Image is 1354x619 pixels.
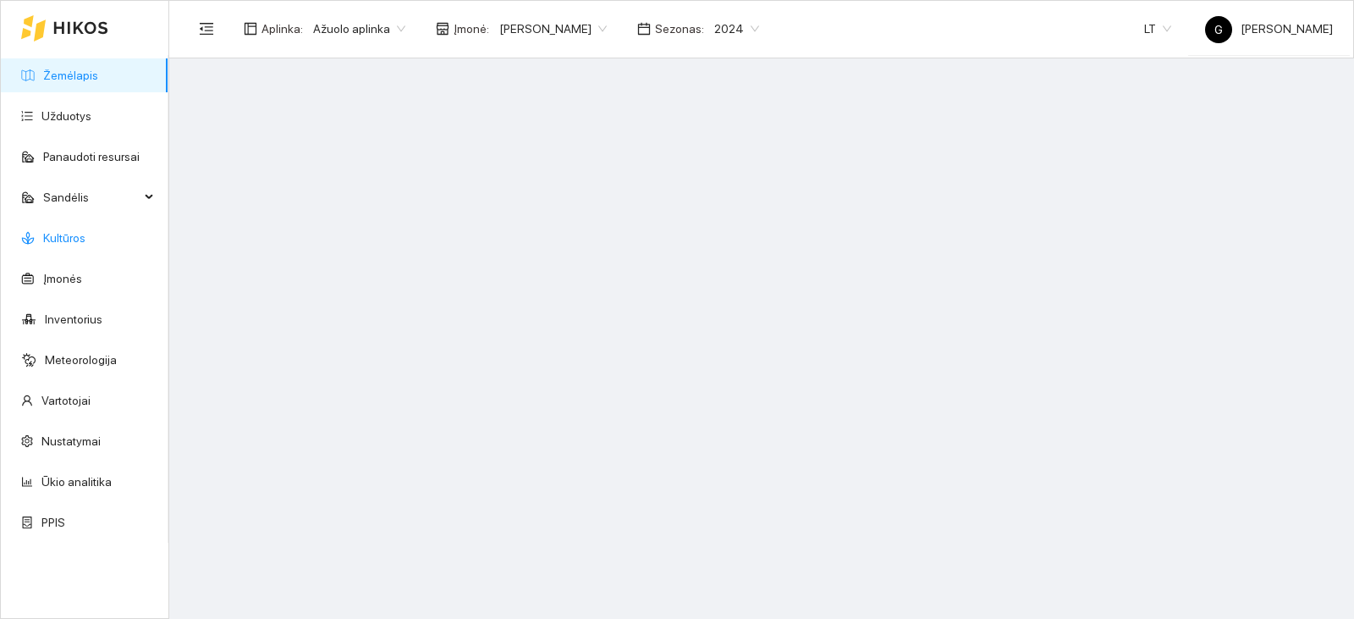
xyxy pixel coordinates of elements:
[43,180,140,214] span: Sandėlis
[199,21,214,36] span: menu-fold
[244,22,257,36] span: layout
[190,12,223,46] button: menu-fold
[1144,16,1171,41] span: LT
[43,272,82,285] a: Įmonės
[41,394,91,407] a: Vartotojai
[714,16,759,41] span: 2024
[41,434,101,448] a: Nustatymai
[45,353,117,367] a: Meteorologija
[43,69,98,82] a: Žemėlapis
[1214,16,1223,43] span: G
[261,19,303,38] span: Aplinka :
[655,19,704,38] span: Sezonas :
[43,150,140,163] a: Panaudoti resursai
[436,22,449,36] span: shop
[41,516,65,529] a: PPIS
[637,22,651,36] span: calendar
[454,19,489,38] span: Įmonė :
[41,475,112,489] a: Ūkio analitika
[313,16,405,41] span: Ažuolo aplinka
[499,16,607,41] span: Rokas Jankauskas
[1205,22,1333,36] span: [PERSON_NAME]
[41,109,91,123] a: Užduotys
[43,231,85,245] a: Kultūros
[45,312,102,326] a: Inventorius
